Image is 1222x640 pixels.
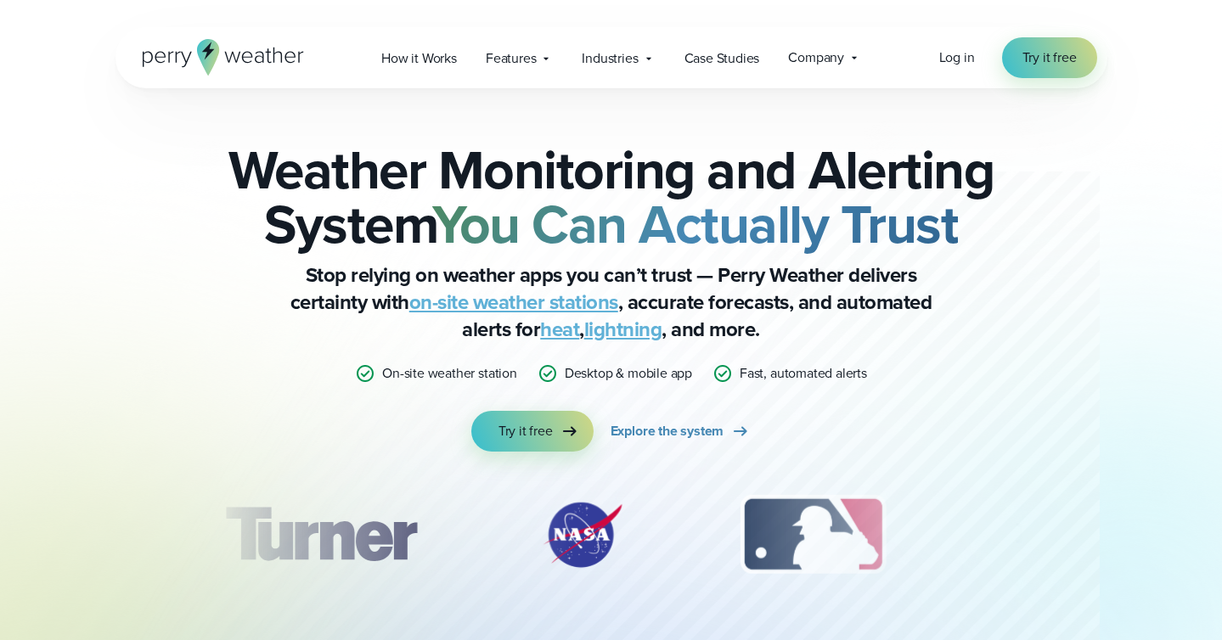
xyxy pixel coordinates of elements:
[788,48,844,68] span: Company
[724,492,903,577] img: MLB.svg
[498,421,553,441] span: Try it free
[200,492,1022,586] div: slideshow
[1002,37,1097,78] a: Try it free
[367,41,471,76] a: How it Works
[523,492,642,577] div: 2 of 12
[381,48,457,69] span: How it Works
[984,492,1120,577] img: PGA.svg
[939,48,975,68] a: Log in
[684,48,760,69] span: Case Studies
[724,492,903,577] div: 3 of 12
[611,411,752,452] a: Explore the system
[1022,48,1077,68] span: Try it free
[939,48,975,67] span: Log in
[740,363,867,384] p: Fast, automated alerts
[523,492,642,577] img: NASA.svg
[540,314,579,345] a: heat
[409,287,618,317] a: on-site weather stations
[582,48,638,69] span: Industries
[584,314,662,345] a: lightning
[611,421,724,441] span: Explore the system
[200,492,441,577] img: Turner-Construction_1.svg
[382,363,517,384] p: On-site weather station
[200,143,1022,251] h2: Weather Monitoring and Alerting System
[432,184,958,264] strong: You Can Actually Trust
[670,41,774,76] a: Case Studies
[565,363,692,384] p: Desktop & mobile app
[486,48,537,69] span: Features
[272,261,951,343] p: Stop relying on weather apps you can’t trust — Perry Weather delivers certainty with , accurate f...
[200,492,441,577] div: 1 of 12
[471,411,594,452] a: Try it free
[984,492,1120,577] div: 4 of 12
